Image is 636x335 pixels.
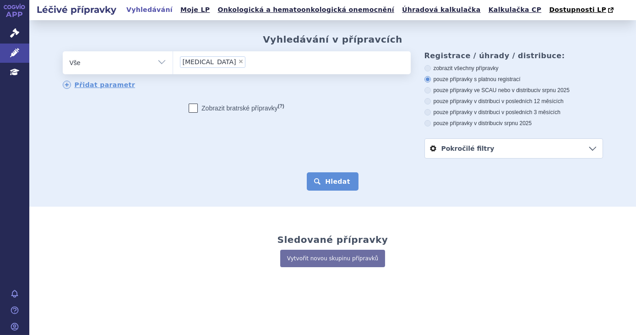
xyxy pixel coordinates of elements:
[307,172,359,191] button: Hledat
[278,103,284,109] abbr: (?)
[277,234,388,245] h2: Sledované přípravky
[424,87,603,94] label: pouze přípravky ve SCAU nebo v distribuci
[29,3,124,16] h2: Léčivé přípravky
[424,120,603,127] label: pouze přípravky v distribuci
[424,109,603,116] label: pouze přípravky v distribuci v posledních 3 měsících
[63,81,136,89] a: Přidat parametr
[399,4,484,16] a: Úhradová kalkulačka
[124,4,175,16] a: Vyhledávání
[424,65,603,72] label: zobrazit všechny přípravky
[183,59,236,65] span: [MEDICAL_DATA]
[424,76,603,83] label: pouze přípravky s platnou registrací
[189,104,284,113] label: Zobrazit bratrské přípravky
[238,59,244,64] span: ×
[280,250,385,267] a: Vytvořit novou skupinu přípravků
[178,4,212,16] a: Moje LP
[549,6,606,13] span: Dostupnosti LP
[424,51,603,60] h3: Registrace / úhrady / distribuce:
[424,98,603,105] label: pouze přípravky v distribuci v posledních 12 měsících
[263,34,402,45] h2: Vyhledávání v přípravcích
[425,139,603,158] a: Pokročilé filtry
[215,4,397,16] a: Onkologická a hematoonkologická onemocnění
[486,4,544,16] a: Kalkulačka CP
[500,120,532,126] span: v srpnu 2025
[538,87,570,93] span: v srpnu 2025
[248,56,292,67] input: [MEDICAL_DATA]
[546,4,618,16] a: Dostupnosti LP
